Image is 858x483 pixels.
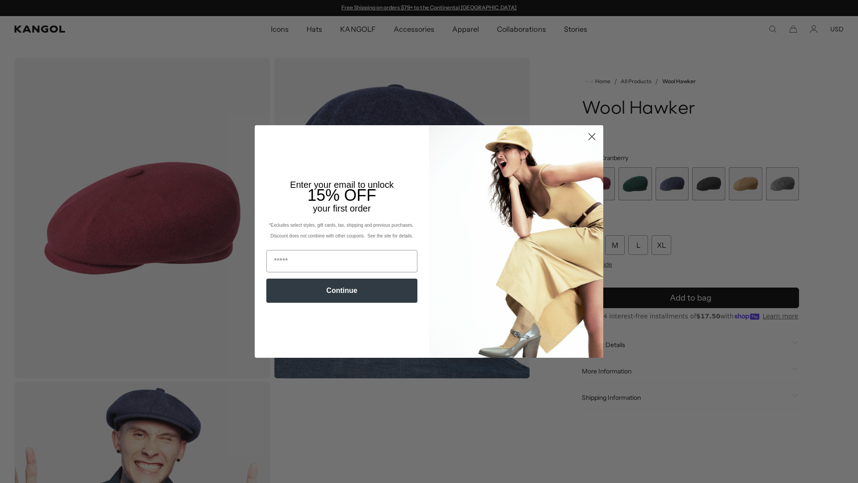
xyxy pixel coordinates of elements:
[266,250,417,272] input: Email
[290,180,394,190] span: Enter your email to unlock
[584,129,600,144] button: Close dialog
[307,186,376,204] span: 15% OFF
[266,279,417,303] button: Continue
[269,223,415,238] span: *Excludes select styles, gift cards, tax, shipping and previous purchases. Discount does not comb...
[429,125,603,358] img: 93be19ad-e773-4382-80b9-c9d740c9197f.jpeg
[313,203,370,213] span: your first order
